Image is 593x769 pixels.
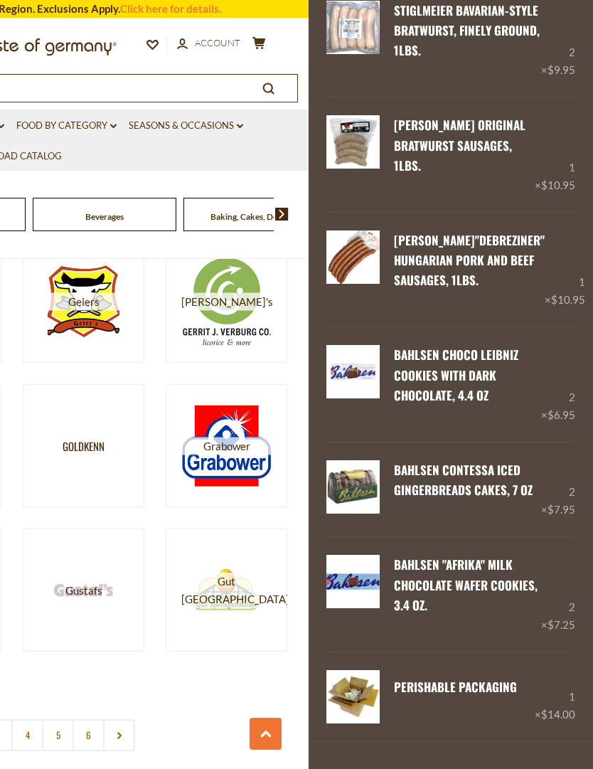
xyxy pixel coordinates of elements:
a: Stiglmeier Bavarian-style Bratwurst, finely ground, 1lbs. [326,1,380,80]
a: Gut [GEOGRAPHIC_DATA] [166,529,287,652]
a: 6 [73,719,105,751]
a: Baking, Cakes, Desserts [210,211,299,222]
span: $10.95 [541,179,575,191]
span: Gut [GEOGRAPHIC_DATA] [181,573,272,608]
div: 2 × [541,555,575,634]
a: Gustafs [23,529,144,652]
a: Edit [394,505,418,518]
span: $6.95 [547,408,575,421]
span: Goldkenn [63,437,105,455]
a: Remove [429,180,473,193]
span: $7.95 [547,503,575,516]
a: Seasons & Occasions [129,118,243,134]
a: Account [177,36,240,51]
img: PERISHABLE Packaging [326,670,380,723]
span: $7.25 [547,618,575,631]
a: Goldkenn [23,384,144,507]
img: Bahlsen Choco Leibniz Cookies with Dark Chocolate [326,345,380,398]
a: 5 [42,719,74,751]
span: $14.00 [541,708,575,721]
a: Edit [394,410,418,423]
span: Geiers [38,292,129,310]
a: Edit [394,620,418,632]
span: Gustafs [38,581,129,599]
a: Bahlsen Contessa Iced Gingerbreads Cakes, 7 oz [394,461,533,499]
a: Bahlsen "Afrika" Milk Chocolate Wafer Cookies, 3.4 oz. [326,555,380,634]
img: Binkert's"Debreziner" Hungarian Pork and Beef Sausages, 1lbs. [326,230,380,284]
a: Beverages [85,211,124,222]
div: 2 × [541,460,575,519]
a: [PERSON_NAME]'s [166,240,287,363]
a: Remove [429,410,473,423]
img: Binkert’s Original Bratwurst Sausages, 1lbs. [326,115,380,169]
a: Remove [429,65,473,78]
a: [PERSON_NAME] Original Bratwurst Sausages, 1lbs. [394,116,525,174]
a: 4 [11,719,43,751]
img: Bahlsen "Afrika" Milk Chocolate Wafer Cookies, 3.4 oz. [326,555,380,608]
a: Edit [394,702,418,715]
span: $9.95 [547,63,575,76]
a: Bahlsen "Afrika" Milk Chocolate Wafer Cookies, 3.4 oz. [394,556,538,614]
img: Gut Springenheide [181,545,272,635]
a: Edit [394,65,418,78]
a: Binkert's"Debreziner" Hungarian Pork and Beef Sausages, 1lbs. [326,230,380,309]
a: Remove [429,295,473,308]
span: $10.95 [551,293,585,306]
img: Stiglmeier Bavarian-style Bratwurst, finely ground, 1lbs. [326,1,380,54]
a: Grabower [166,384,287,507]
span: Grabower [181,437,272,455]
img: Gustafs [38,545,129,635]
a: Stiglmeier Bavarian-style Bratwurst, finely ground, 1lbs. [394,1,540,60]
a: Remove [429,620,473,632]
a: Binkert’s Original Bratwurst Sausages, 1lbs. [326,115,380,194]
div: 2 × [541,345,575,424]
img: Bahlsen Contessa Iced Gingerbreads Cakes, 7 oz [326,460,380,514]
span: [PERSON_NAME]'s [181,292,272,310]
div: 1 × [545,230,585,309]
div: 1 × [535,670,575,723]
a: Bahlsen Choco Leibniz Cookies with Dark Chocolate [326,345,380,424]
a: Food By Category [16,118,117,134]
a: PERISHABLE Packaging [394,678,517,696]
a: Geiers [23,240,144,363]
span: Account [195,37,240,48]
a: Edit [394,295,418,308]
a: Bahlsen Contessa Iced Gingerbreads Cakes, 7 oz [326,460,380,519]
div: 1 × [535,115,575,194]
a: [PERSON_NAME]"Debreziner" Hungarian Pork and Beef Sausages, 1lbs. [394,231,545,290]
a: Remove [429,505,473,518]
a: Edit [394,180,418,193]
img: Grabower [181,401,272,491]
img: next arrow [275,208,289,221]
div: 2 × [541,1,575,80]
a: Click here for details. [120,2,221,15]
a: Bahlsen Choco Leibniz Cookies with Dark Chocolate, 4.4 oz [394,346,518,404]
